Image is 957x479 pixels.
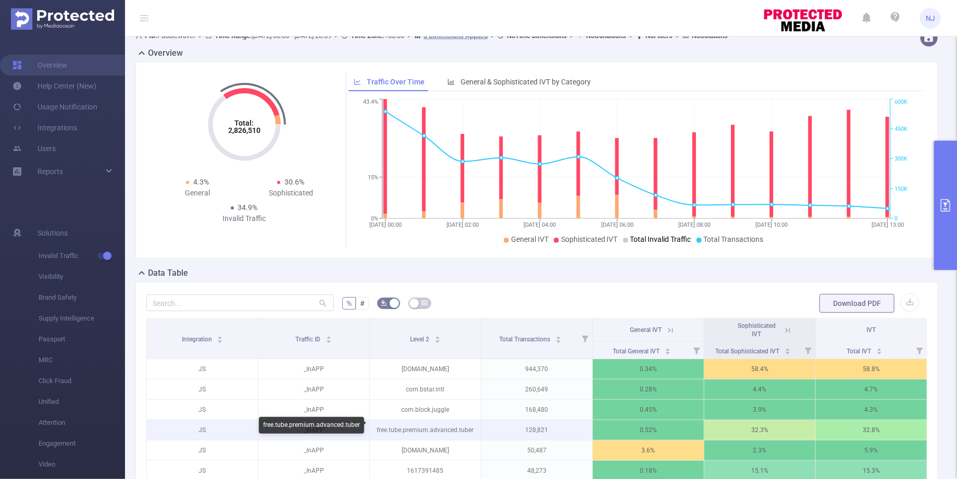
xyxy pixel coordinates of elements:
[819,294,894,313] button: Download PDF
[258,420,369,440] p: _InAPP
[39,308,125,329] span: Supply Intelligence
[434,339,440,342] i: icon: caret-down
[244,188,338,199] div: Sophisticated
[38,167,63,176] span: Reports
[370,379,481,399] p: com.bstar.intl
[39,266,125,287] span: Visibility
[326,335,332,341] div: Sort
[11,8,114,30] img: Protected Media
[410,336,431,343] span: Level 2
[39,412,125,433] span: Attention
[689,342,704,359] i: Filter menu
[601,222,633,228] tspan: [DATE] 06:00
[326,335,332,338] i: icon: caret-up
[151,188,244,199] div: General
[704,359,815,379] p: 58.4%
[446,222,479,228] tspan: [DATE] 02:00
[13,138,56,159] a: Users
[217,335,223,341] div: Sort
[665,350,670,353] i: icon: caret-down
[665,347,671,353] div: Sort
[593,400,704,420] p: 0.45%
[39,350,125,371] span: MRC
[13,55,67,76] a: Overview
[665,347,670,350] i: icon: caret-up
[593,359,704,379] p: 0.34%
[193,178,209,186] span: 4.3%
[370,440,481,460] p: [DOMAIN_NAME]
[370,359,481,379] p: [DOMAIN_NAME]
[894,99,908,106] tspan: 600K
[39,454,125,475] span: Video
[258,379,369,399] p: _InAPP
[511,235,549,243] span: General IVT
[877,347,883,350] i: icon: caret-up
[785,350,791,353] i: icon: caret-down
[147,420,258,440] p: JS
[147,440,258,460] p: JS
[258,359,369,379] p: _InAPP
[217,335,223,338] i: icon: caret-up
[481,420,592,440] p: 128,821
[481,440,592,460] p: 50,487
[499,336,552,343] span: Total Transactions
[228,126,260,134] tspan: 2,826,510
[894,126,908,132] tspan: 450K
[326,339,332,342] i: icon: caret-down
[555,339,561,342] i: icon: caret-down
[38,223,68,243] span: Solutions
[13,96,97,117] a: Usage Notification
[258,400,369,420] p: _InAPP
[678,222,711,228] tspan: [DATE] 08:00
[785,347,791,350] i: icon: caret-up
[13,117,77,138] a: Integrations
[363,99,378,106] tspan: 43.4%
[876,347,883,353] div: Sort
[912,342,927,359] i: Filter menu
[877,350,883,353] i: icon: caret-down
[39,391,125,412] span: Unified
[593,420,704,440] p: 0.52%
[926,8,935,29] span: NJ
[434,335,440,338] i: icon: caret-up
[704,235,764,243] span: Total Transactions
[704,379,815,399] p: 4.4%
[816,400,927,420] p: 4.3%
[39,371,125,391] span: Click Fraud
[481,379,592,399] p: 260,649
[38,161,63,182] a: Reports
[368,174,378,181] tspan: 15%
[217,339,223,342] i: icon: caret-down
[816,359,927,379] p: 58.8%
[381,300,387,306] i: icon: bg-colors
[704,420,815,440] p: 32.3%
[613,348,661,355] span: Total General IVT
[369,222,402,228] tspan: [DATE] 00:00
[371,215,378,222] tspan: 0%
[578,318,592,359] i: Filter menu
[738,322,776,338] span: Sophisticated IVT
[182,336,214,343] span: Integration
[894,215,898,222] tspan: 0
[259,417,364,434] div: free.tube.premium.advanced.tuber
[524,222,556,228] tspan: [DATE] 04:00
[448,78,455,85] i: icon: bar-chart
[258,440,369,460] p: _InAPP
[147,359,258,379] p: JS
[847,348,873,355] span: Total IVT
[704,440,815,460] p: 2.3%
[39,245,125,266] span: Invalid Traffic
[867,326,876,334] span: IVT
[561,235,618,243] span: Sophisticated IVT
[370,420,481,440] p: free.tube.premium.advanced.tuber
[354,78,361,85] i: icon: line-chart
[630,235,691,243] span: Total Invalid Traffic
[555,335,562,341] div: Sort
[296,336,322,343] span: Traffic ID
[785,347,791,353] div: Sort
[894,186,908,192] tspan: 150K
[421,300,428,306] i: icon: table
[593,440,704,460] p: 3.6%
[704,400,815,420] p: 3.9%
[234,119,254,127] tspan: Total:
